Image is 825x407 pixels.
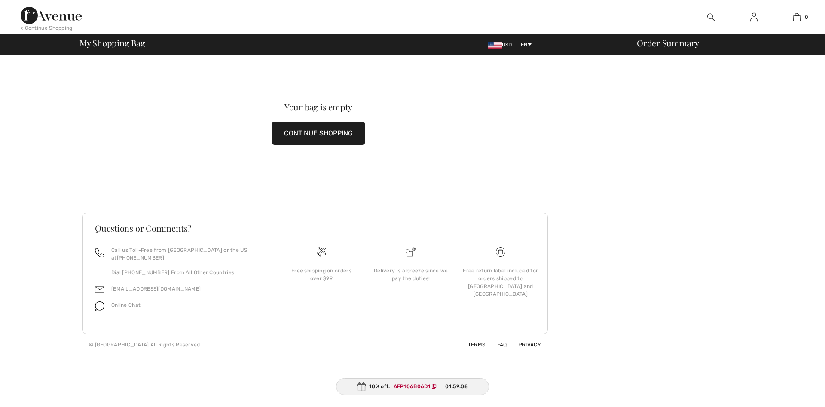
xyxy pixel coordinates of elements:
[272,122,365,145] button: CONTINUE SHOPPING
[95,224,535,233] h3: Questions or Comments?
[458,342,486,348] a: Terms
[750,12,758,22] img: My Info
[776,12,818,22] a: 0
[707,12,715,22] img: search the website
[793,12,801,22] img: My Bag
[95,285,104,294] img: email
[21,24,73,32] div: < Continue Shopping
[521,42,532,48] span: EN
[106,103,531,111] div: Your bag is empty
[89,341,200,349] div: © [GEOGRAPHIC_DATA] All Rights Reserved
[488,42,516,48] span: USD
[95,301,104,311] img: chat
[21,7,82,24] img: 1ère Avenue
[111,269,266,276] p: Dial [PHONE_NUMBER] From All Other Countries
[79,39,145,47] span: My Shopping Bag
[394,383,431,389] ins: AFP106B06D1
[117,255,164,261] a: [PHONE_NUMBER]
[406,247,416,257] img: Delivery is a breeze since we pay the duties!
[805,13,808,21] span: 0
[743,12,764,23] a: Sign In
[496,247,505,257] img: Free shipping on orders over $99
[626,39,820,47] div: Order Summary
[111,286,201,292] a: [EMAIL_ADDRESS][DOMAIN_NAME]
[336,378,489,395] div: 10% off:
[508,342,541,348] a: Privacy
[487,342,507,348] a: FAQ
[284,267,359,282] div: Free shipping on orders over $99
[357,382,366,391] img: Gift.svg
[95,248,104,257] img: call
[111,246,266,262] p: Call us Toll-Free from [GEOGRAPHIC_DATA] or the US at
[488,42,502,49] img: US Dollar
[463,267,538,298] div: Free return label included for orders shipped to [GEOGRAPHIC_DATA] and [GEOGRAPHIC_DATA]
[111,302,141,308] span: Online Chat
[317,247,326,257] img: Free shipping on orders over $99
[445,383,467,390] span: 01:59:08
[373,267,449,282] div: Delivery is a breeze since we pay the duties!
